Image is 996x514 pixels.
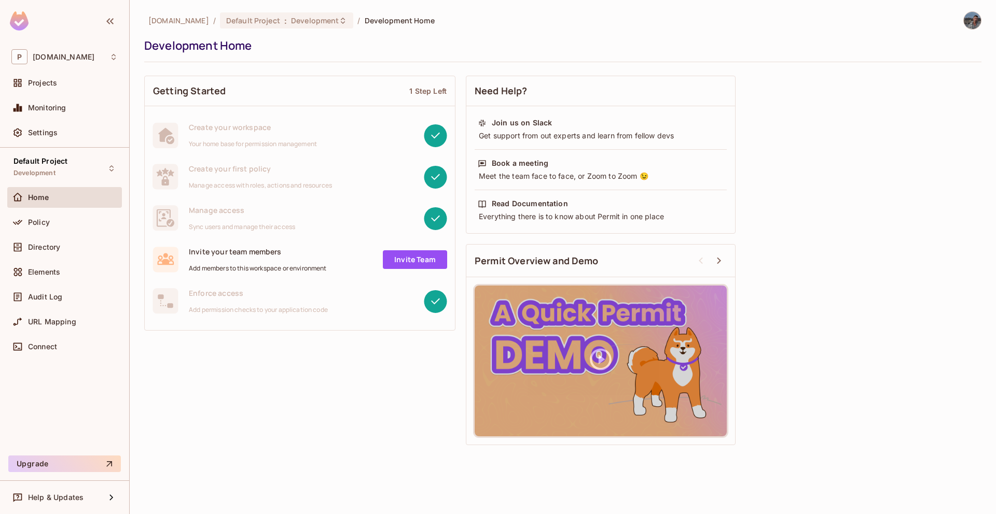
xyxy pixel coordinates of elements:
span: Manage access [189,205,295,215]
span: Need Help? [475,84,528,97]
img: SReyMgAAAABJRU5ErkJggg== [10,11,29,31]
span: URL Mapping [28,318,76,326]
img: Alon Boshi [964,12,981,29]
span: Connect [28,342,57,351]
li: / [357,16,360,25]
span: Add permission checks to your application code [189,306,328,314]
span: Settings [28,128,58,137]
span: Getting Started [153,84,226,97]
span: Policy [28,218,50,226]
div: Join us on Slack [492,118,552,128]
span: Default Project [226,16,280,25]
span: Create your workspace [189,122,317,132]
span: Add members to this workspace or environment [189,264,327,273]
div: 1 Step Left [409,86,447,96]
span: Audit Log [28,293,62,301]
span: Elements [28,268,60,276]
div: Development Home [144,38,976,53]
span: Enforce access [189,288,328,298]
button: Upgrade [8,455,121,472]
span: Help & Updates [28,493,84,502]
span: the active workspace [148,16,209,25]
span: Invite your team members [189,247,327,256]
span: Directory [28,243,60,251]
span: P [11,49,27,64]
span: Development [13,169,56,177]
span: Projects [28,79,57,87]
div: Book a meeting [492,158,548,168]
span: Sync users and manage their access [189,223,295,231]
div: Everything there is to know about Permit in one place [478,211,724,222]
span: Development [291,16,339,25]
span: Workspace: permit.io [33,53,94,61]
span: Development Home [365,16,435,25]
span: Your home base for permission management [189,140,317,148]
span: : [284,17,287,25]
span: Create your first policy [189,164,332,174]
div: Read Documentation [492,198,568,209]
span: Home [28,193,49,202]
span: Monitoring [28,104,66,112]
span: Default Project [13,157,67,165]
li: / [213,16,216,25]
a: Invite Team [383,250,447,269]
span: Manage access with roles, actions and resources [189,181,332,190]
div: Meet the team face to face, or Zoom to Zoom 😉 [478,171,724,181]
div: Get support from out experts and learn from fellow devs [478,131,724,141]
span: Permit Overview and Demo [475,254,599,267]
